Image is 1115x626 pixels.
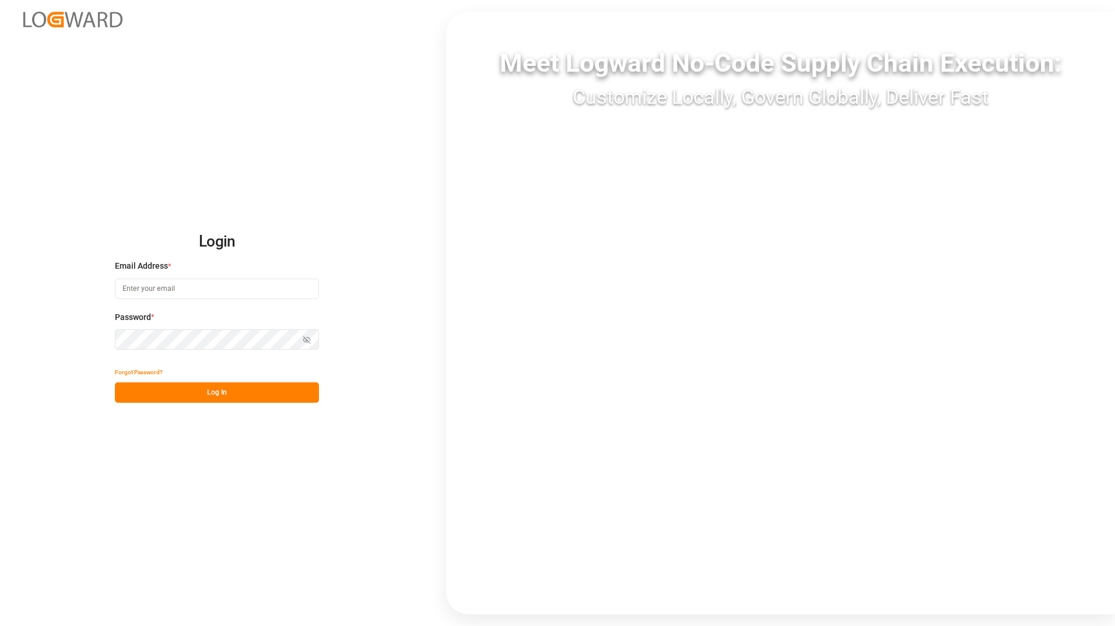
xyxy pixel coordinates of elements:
span: Email Address [115,260,168,272]
span: Password [115,311,151,323]
button: Forgot Password? [115,362,163,382]
img: Logward_new_orange.png [23,12,122,27]
div: Meet Logward No-Code Supply Chain Execution: [446,44,1115,82]
button: Log In [115,382,319,403]
input: Enter your email [115,279,319,299]
h2: Login [115,223,319,261]
div: Customize Locally, Govern Globally, Deliver Fast [446,82,1115,112]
